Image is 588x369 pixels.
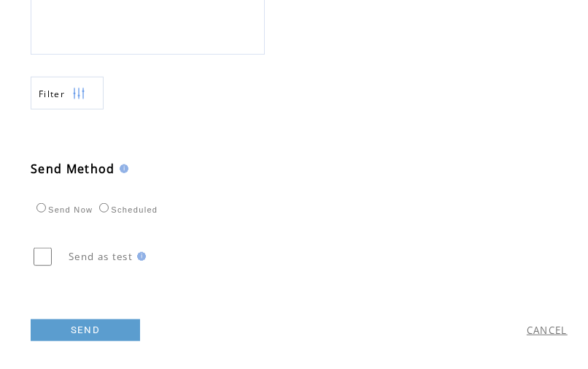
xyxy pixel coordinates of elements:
label: Send Now [33,205,93,214]
img: filters.png [72,77,85,110]
span: Send as test [69,250,133,263]
img: help.gif [115,164,128,173]
input: Send Now [36,203,46,213]
input: Scheduled [99,203,109,213]
span: Show filters [39,88,65,100]
a: Filter [31,77,104,110]
span: Send Method [31,161,115,177]
img: help.gif [133,252,146,261]
a: SEND [31,319,140,341]
label: Scheduled [96,205,158,214]
a: CANCEL [527,324,568,337]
